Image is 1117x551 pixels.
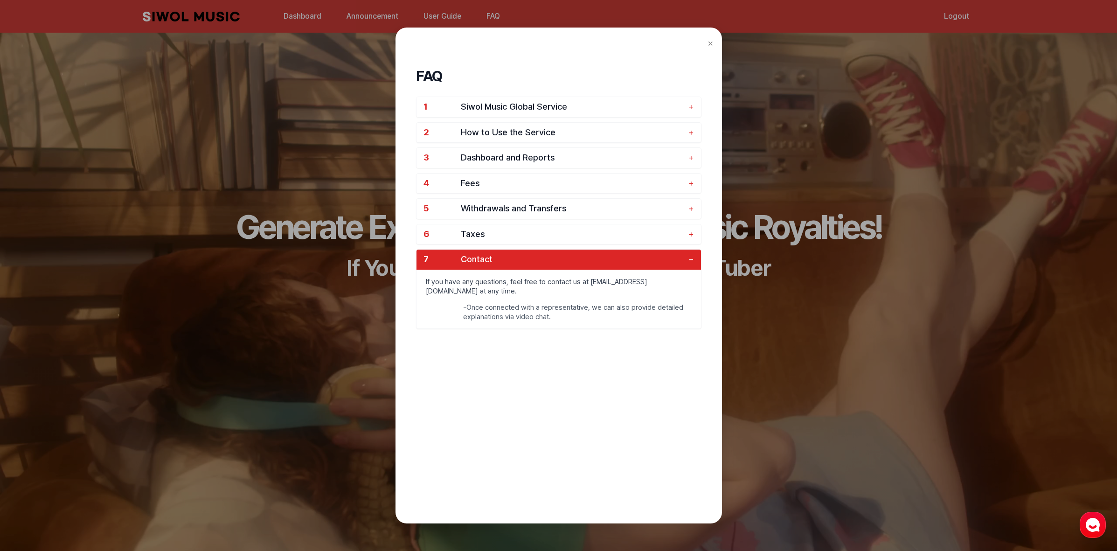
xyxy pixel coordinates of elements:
[461,178,684,189] span: Fees
[461,254,684,265] span: Contact
[688,254,694,265] span: −
[688,229,694,240] span: +
[463,303,692,321] li: - Once connected with a representative, we can also provide detailed explanations via video chat.
[416,270,701,303] p: If you have any questions, feel free to contact us at [EMAIL_ADDRESS][DOMAIN_NAME] at any time.
[461,127,684,138] span: How to Use the Service
[416,65,701,87] h1: FAQ
[120,296,179,319] a: Settings
[688,178,694,189] span: +
[416,148,701,168] button: 3 Dashboard and Reports
[416,224,701,244] button: 6 Taxes
[423,127,461,138] span: 2
[688,153,694,163] span: +
[688,127,694,138] span: +
[423,229,461,240] span: 6
[3,296,62,319] a: Home
[62,296,120,319] a: Messages
[423,254,461,265] span: 7
[138,310,161,317] span: Settings
[688,203,694,214] span: +
[423,153,461,163] span: 3
[416,250,701,270] button: 7 Contact
[688,102,694,112] span: +
[708,36,714,50] button: Close FAQ
[461,102,684,112] span: Siwol Music Global Service
[24,310,40,317] span: Home
[423,102,461,112] span: 1
[423,178,461,189] span: 4
[461,153,684,163] span: Dashboard and Reports
[77,310,105,318] span: Messages
[461,203,684,214] span: Withdrawals and Transfers
[416,199,701,219] button: 5 Withdrawals and Transfers
[416,174,701,194] button: 4 Fees
[416,123,701,143] button: 2 How to Use the Service
[416,97,701,117] button: 1 Siwol Music Global Service
[423,203,461,214] span: 5
[461,229,684,240] span: Taxes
